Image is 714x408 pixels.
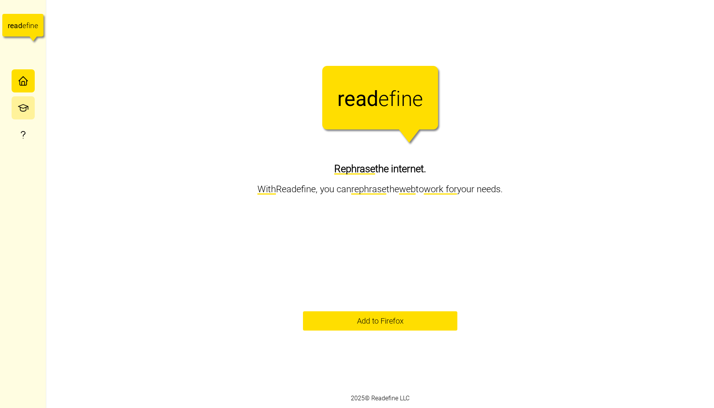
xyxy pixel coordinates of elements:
tspan: e [22,21,26,30]
tspan: d [18,21,22,30]
tspan: n [30,21,35,30]
tspan: i [29,21,30,30]
a: Add to Firefox [303,311,457,331]
p: Readefine, you can the to your needs. [257,182,503,196]
tspan: d [367,87,378,111]
span: Firefox [357,312,404,330]
tspan: f [389,87,396,111]
tspan: e [412,87,423,111]
span: Rephrase [334,163,375,175]
h2: the internet. [334,162,426,176]
tspan: i [396,87,401,111]
tspan: e [378,87,389,111]
tspan: r [8,21,10,30]
tspan: a [355,87,367,111]
tspan: e [34,21,38,30]
span: Add to [357,317,379,325]
tspan: e [10,21,14,30]
span: rephrase [351,184,386,195]
tspan: e [344,87,355,111]
tspan: a [14,21,18,30]
tspan: r [337,87,344,111]
span: With [257,184,276,195]
tspan: f [26,21,29,30]
span: work for [424,184,457,195]
span: web [399,184,416,195]
div: 2025 © Readefine LLC [347,390,413,407]
tspan: n [401,87,413,111]
a: readefine [2,6,44,48]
